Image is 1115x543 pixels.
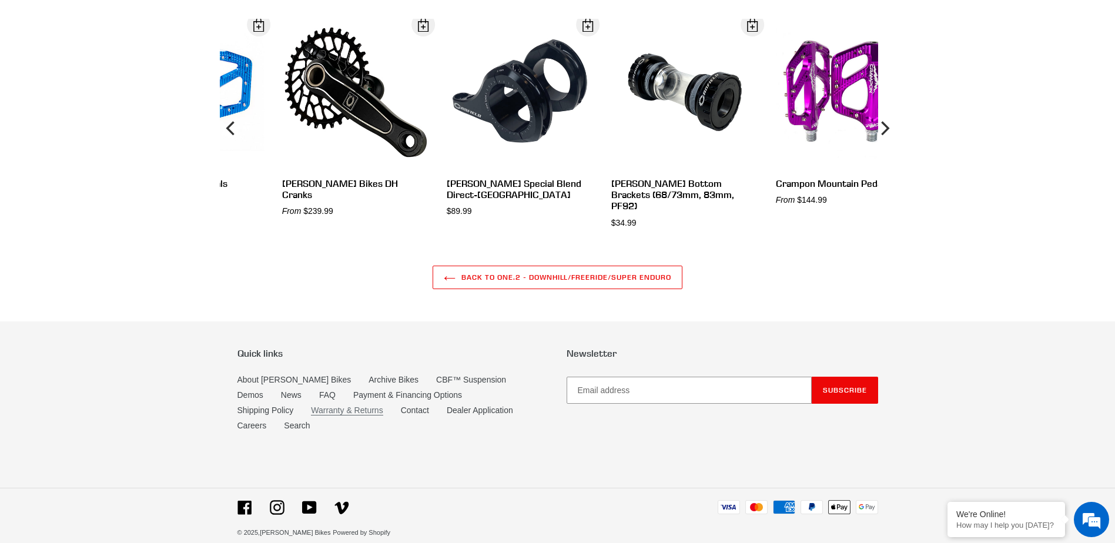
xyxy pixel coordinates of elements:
a: [PERSON_NAME] Bikes [260,529,330,536]
button: Subscribe [812,377,878,404]
a: Warranty & Returns [311,405,383,415]
span: Subscribe [823,386,867,394]
div: Chat with us now [79,66,215,81]
a: Search [284,421,310,430]
div: We're Online! [956,510,1056,519]
a: News [281,390,302,400]
a: Careers [237,421,267,430]
a: [PERSON_NAME] Bikes DH Cranks From $239.99 Open Dialog Canfield Bikes DH Cranks [282,19,429,217]
span: We're online! [68,148,162,267]
button: Next [872,19,896,237]
a: Contact [401,405,429,415]
p: Quick links [237,348,549,359]
a: Back to ONE.2 - Downhill/Freeride/Super Enduro [433,266,682,289]
button: Previous [220,19,243,237]
a: Payment & Financing Options [353,390,462,400]
textarea: Type your message and hit 'Enter' [6,321,224,362]
div: Navigation go back [13,65,31,82]
a: About [PERSON_NAME] Bikes [237,375,351,384]
a: Dealer Application [447,405,513,415]
a: Powered by Shopify [333,529,390,536]
p: How may I help you today? [956,521,1056,529]
img: d_696896380_company_1647369064580_696896380 [38,59,67,88]
a: FAQ [319,390,336,400]
p: Newsletter [567,348,878,359]
a: Shipping Policy [237,405,294,415]
small: © 2025, [237,529,331,536]
a: Archive Bikes [369,375,418,384]
a: CBF™ Suspension [436,375,506,384]
input: Email address [567,377,812,404]
a: Demos [237,390,263,400]
div: Minimize live chat window [193,6,221,34]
